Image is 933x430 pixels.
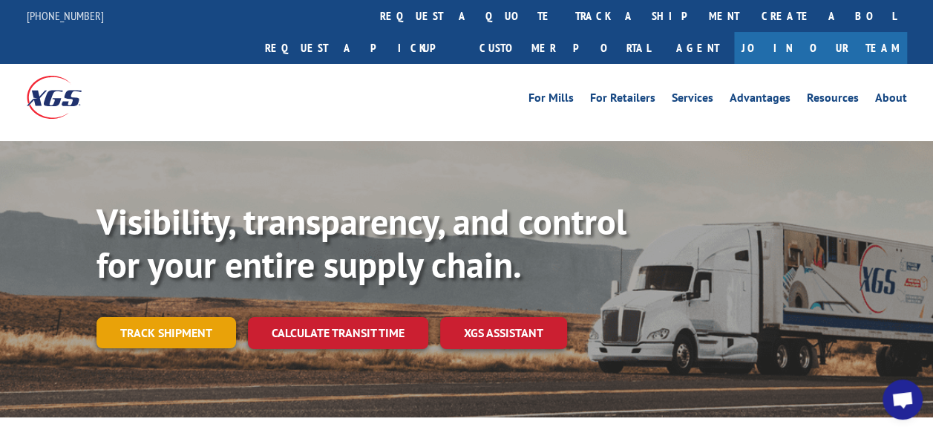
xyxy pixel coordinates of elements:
[528,92,574,108] a: For Mills
[440,317,567,349] a: XGS ASSISTANT
[254,32,468,64] a: Request a pickup
[96,317,236,348] a: Track shipment
[248,317,428,349] a: Calculate transit time
[590,92,655,108] a: For Retailers
[883,379,923,420] div: Open chat
[661,32,734,64] a: Agent
[27,8,104,23] a: [PHONE_NUMBER]
[730,92,790,108] a: Advantages
[734,32,907,64] a: Join Our Team
[468,32,661,64] a: Customer Portal
[875,92,907,108] a: About
[807,92,859,108] a: Resources
[96,198,626,287] b: Visibility, transparency, and control for your entire supply chain.
[672,92,713,108] a: Services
